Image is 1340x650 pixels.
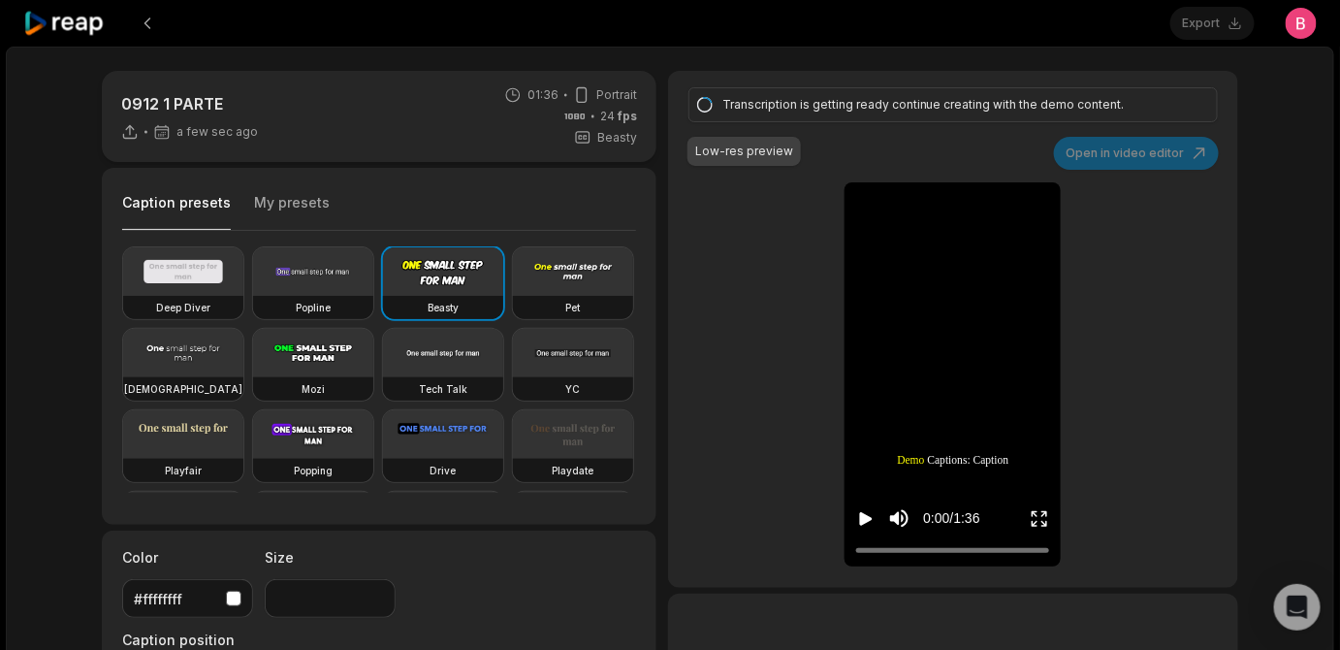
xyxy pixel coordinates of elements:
span: a few sec ago [176,124,258,140]
h3: Playfair [165,463,202,478]
span: Caption [973,452,1009,469]
h3: Deep Diver [156,300,210,315]
h3: Mozi [302,381,325,397]
div: 0:00 / 1:36 [923,508,979,529]
span: Demo [897,452,924,469]
span: fps [618,109,637,123]
div: #ffffffff [134,589,218,609]
h3: Pet [566,300,581,315]
label: Color [122,547,253,568]
button: Mute sound [887,506,911,531]
h3: Drive [431,463,457,478]
span: Beasty [597,129,637,146]
button: Caption presets [122,193,231,231]
h3: Popping [294,463,333,478]
button: Enter Fullscreen [1030,501,1049,536]
div: Low-res preview [695,143,793,160]
button: Play video [856,501,876,536]
button: #ffffffff [122,579,253,618]
h3: [DEMOGRAPHIC_DATA] [124,381,242,397]
h3: Tech Talk [419,381,467,397]
span: 01:36 [527,86,558,104]
h3: Popline [296,300,331,315]
h3: Playdate [553,463,594,478]
span: Portrait [596,86,637,104]
h3: Beasty [428,300,459,315]
button: My presets [254,193,330,230]
span: Captions: [928,452,971,469]
div: Open Intercom Messenger [1274,584,1321,631]
div: Transcription is getting ready continue creating with the demo content. [722,96,1178,114]
p: 0912 1 PARTE [121,92,258,115]
span: 24 [600,108,637,125]
label: Caption position [122,630,355,650]
label: Size [265,547,396,568]
h3: YC [566,381,581,397]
